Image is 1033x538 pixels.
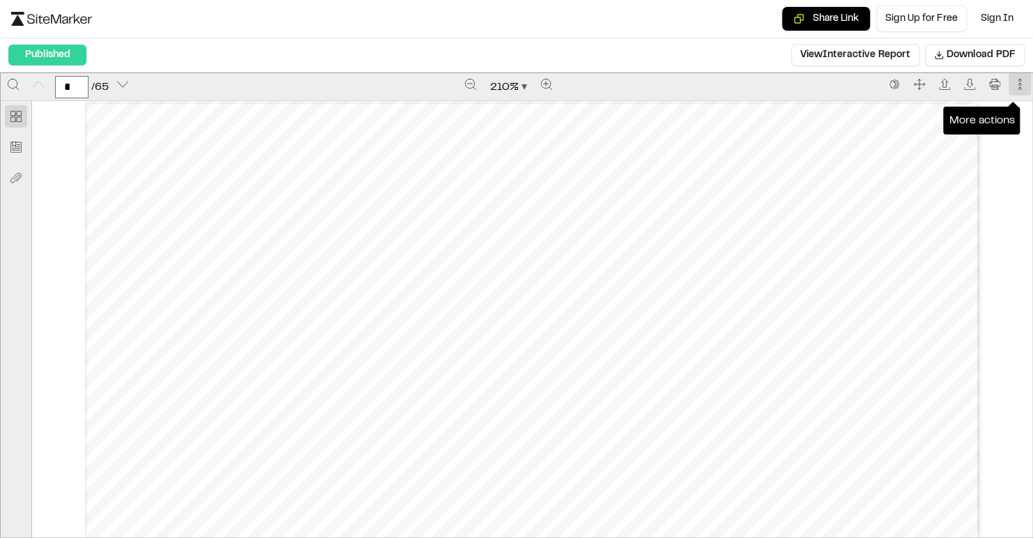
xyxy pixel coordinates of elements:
button: Switch to the dark theme [883,73,905,95]
a: Sign In [972,6,1022,31]
button: Zoom in [535,73,558,95]
button: Zoom document [484,76,533,98]
input: Enter a page number [55,76,89,98]
button: Next page [112,73,134,95]
span: Download PDF [947,47,1016,63]
button: ViewInteractive Report [791,44,919,66]
div: More actions [943,107,1020,134]
button: Print [984,73,1006,95]
div: Published [8,45,86,66]
button: Download PDF [925,44,1025,66]
button: Attachment [5,167,27,189]
img: logo-black-rebrand.svg [11,12,92,26]
button: Bookmark [5,136,27,158]
button: Previous page [27,73,49,95]
button: Thumbnail [5,105,27,128]
a: Sign Up for Free [876,6,967,32]
button: Download [958,73,981,95]
button: Full screen [908,73,931,95]
button: Copy share link [781,6,871,31]
span: / 65 [91,79,109,95]
button: Search [2,73,24,95]
button: Open file [933,73,956,95]
button: More actions [1009,73,1031,95]
span: 210 % [490,79,519,95]
button: Zoom out [459,73,482,95]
